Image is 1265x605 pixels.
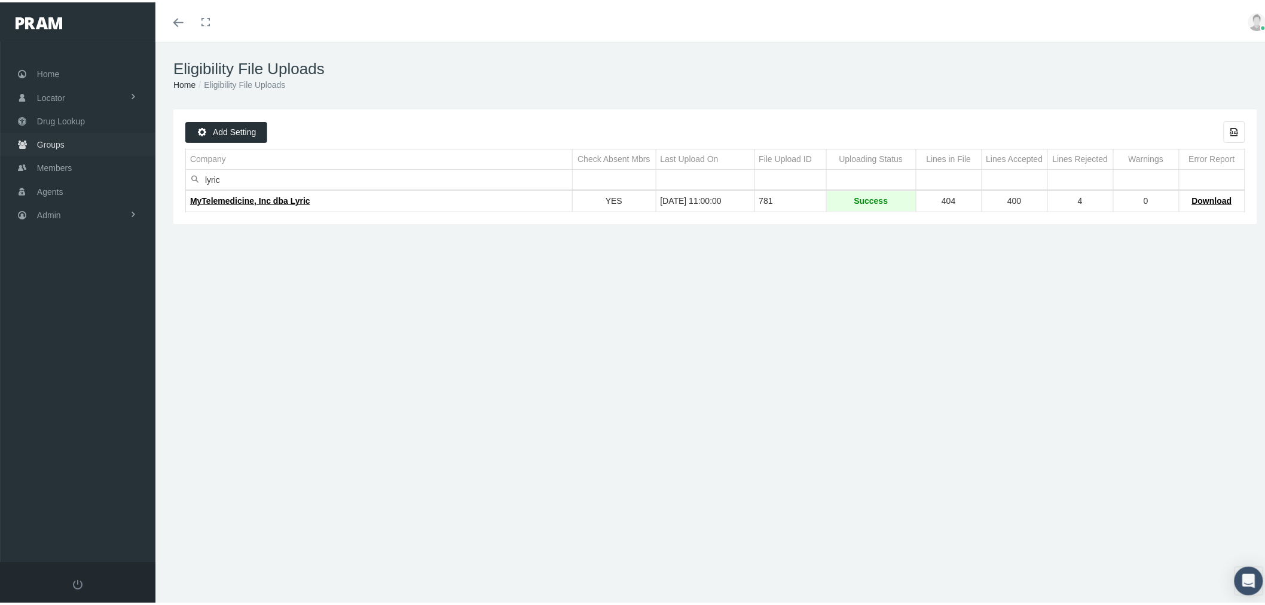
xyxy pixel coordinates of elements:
[656,189,754,209] td: [DATE] 11:00:00
[1179,147,1245,167] td: Column Error Report
[37,131,65,154] span: Groups
[185,120,267,140] div: Add Setting
[186,167,572,187] input: Filter cell
[577,151,650,163] div: Check Absent Mbrs
[916,189,982,209] td: 404
[185,119,1245,140] div: Data grid toolbar
[839,151,903,163] div: Uploading Status
[37,201,61,224] span: Admin
[1189,151,1235,163] div: Error Report
[37,178,63,201] span: Agents
[982,189,1047,209] td: 400
[916,147,982,167] td: Column Lines in File
[1192,194,1232,203] span: Download
[759,151,812,163] div: File Upload ID
[37,84,65,107] span: Locator
[754,189,826,209] td: 781
[37,154,72,177] span: Members
[986,151,1043,163] div: Lines Accepted
[190,194,310,203] span: MyTelemedicine, Inc dba Lyric
[982,147,1047,167] td: Column Lines Accepted
[1235,564,1263,593] div: Open Intercom Messenger
[1129,151,1164,163] div: Warnings
[826,147,916,167] td: Column Uploading Status
[661,151,719,163] div: Last Upload On
[190,151,226,163] div: Company
[826,189,916,209] td: Success
[1047,147,1113,167] td: Column Lines Rejected
[186,147,572,167] td: Column Company
[572,189,656,209] td: YES
[656,147,754,167] td: Column Last Upload On
[1113,189,1179,209] td: 0
[195,76,285,89] li: Eligibility File Uploads
[1224,119,1245,140] div: Export all data to Excel
[173,78,195,87] a: Home
[213,125,256,135] span: Add Setting
[37,108,85,130] span: Drug Lookup
[1047,189,1113,209] td: 4
[16,15,62,27] img: PRAM_20_x_78.png
[1053,151,1108,163] div: Lines Rejected
[927,151,971,163] div: Lines in File
[173,57,1257,76] h1: Eligibility File Uploads
[754,147,826,167] td: Column File Upload ID
[1113,147,1179,167] td: Column Warnings
[186,167,572,188] td: Filter cell
[185,119,1245,210] div: Data grid
[572,147,656,167] td: Column Check Absent Mbrs
[37,60,59,83] span: Home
